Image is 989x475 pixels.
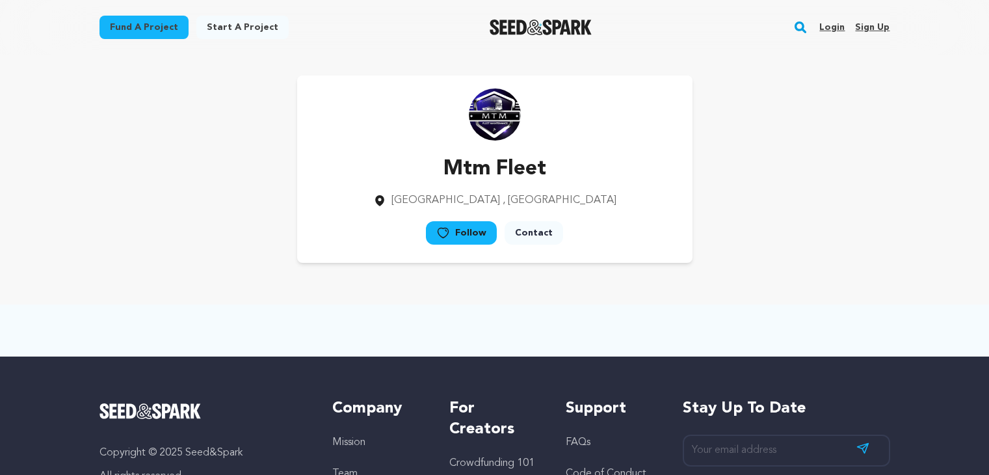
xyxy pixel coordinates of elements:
[505,221,563,245] a: Contact
[819,17,845,38] a: Login
[490,20,592,35] a: Seed&Spark Homepage
[373,154,616,185] p: Mtm Fleet
[566,398,656,419] h5: Support
[566,437,590,448] a: FAQs
[391,195,500,206] span: [GEOGRAPHIC_DATA]
[99,16,189,39] a: Fund a project
[683,398,890,419] h5: Stay up to date
[449,458,534,468] a: Crowdfunding 101
[469,88,521,141] img: https://seedandspark-static.s3.us-east-2.amazonaws.com/images/User/001/876/024/medium/logo.png image
[332,398,423,419] h5: Company
[99,403,307,419] a: Seed&Spark Homepage
[332,437,365,448] a: Mission
[99,403,202,419] img: Seed&Spark Logo
[503,195,616,206] span: , [GEOGRAPHIC_DATA]
[683,435,890,467] input: Your email address
[490,20,592,35] img: Seed&Spark Logo Dark Mode
[449,398,540,440] h5: For Creators
[196,16,289,39] a: Start a project
[99,445,307,461] p: Copyright © 2025 Seed&Spark
[855,17,890,38] a: Sign up
[426,221,497,245] a: Follow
